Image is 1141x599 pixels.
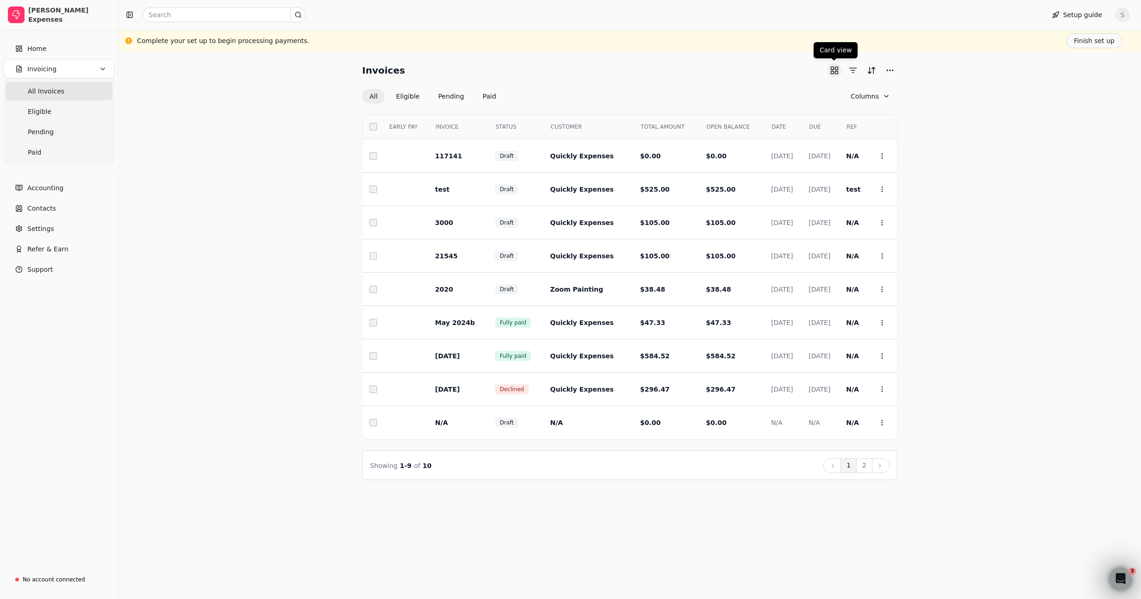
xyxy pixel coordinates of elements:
span: [DATE] [809,352,830,360]
span: N/A [809,419,820,426]
span: N/A [846,386,859,393]
span: Invoicing [27,64,56,74]
span: $38.48 [706,286,731,293]
span: $525.00 [640,186,670,193]
input: Search [143,7,306,22]
span: [DATE] [809,319,830,326]
span: Settings [27,224,54,234]
span: Support [27,265,53,275]
span: Contacts [27,204,56,213]
span: N/A [550,419,563,426]
button: 2 [856,458,872,473]
span: $0.00 [706,152,727,160]
span: [DATE] [809,286,830,293]
span: Home [27,44,46,54]
span: $525.00 [706,186,736,193]
span: EARLY PAY [389,123,418,131]
span: $38.48 [640,286,665,293]
span: N/A [846,352,859,360]
span: Accounting [27,183,63,193]
span: [DATE] [771,219,793,226]
span: Fully paid [500,352,526,360]
span: [DATE] [771,252,793,260]
span: 3000 [435,219,453,226]
span: Draft [500,252,514,260]
span: [DATE] [435,386,460,393]
span: [DATE] [771,319,793,326]
span: [DATE] [809,186,830,193]
span: [DATE] [771,152,793,160]
span: [DATE] [771,186,793,193]
span: Quickly Expenses [550,352,614,360]
button: More [883,63,897,78]
button: Paid [475,89,503,104]
span: Eligible [28,107,51,117]
span: $296.47 [640,386,670,393]
span: [DATE] [809,252,830,260]
span: [DATE] [809,219,830,226]
span: OPEN BALANCE [707,123,750,131]
button: 1 [840,458,857,473]
button: Sort [864,63,879,78]
span: May 2024b [435,319,475,326]
span: Paid [28,148,41,157]
button: S [1115,7,1130,22]
span: N/A [846,219,859,226]
span: Quickly Expenses [550,319,614,326]
span: All Invoices [28,87,64,96]
button: Support [4,260,114,279]
span: Quickly Expenses [550,152,614,160]
span: N/A [846,319,859,326]
a: Paid [6,143,113,162]
span: $105.00 [640,219,670,226]
span: Draft [500,218,514,227]
div: Card view [814,42,858,58]
span: $584.52 [640,352,670,360]
button: Pending [431,89,471,104]
span: DUE [809,123,821,131]
span: [DATE] [771,352,793,360]
span: 1 - 9 [400,462,412,469]
div: Complete your set up to begin processing payments. [137,36,309,46]
span: N/A [846,286,859,293]
span: $0.00 [706,419,727,426]
a: Home [4,39,114,58]
button: Setup guide [1045,7,1110,22]
iframe: Intercom live chat [1110,568,1132,590]
button: Column visibility settings [843,89,897,104]
a: Settings [4,219,114,238]
span: N/A [846,152,859,160]
span: [DATE] [435,352,460,360]
span: Zoom Painting [550,286,603,293]
span: [DATE] [809,386,830,393]
span: Fully paid [500,318,526,327]
span: Refer & Earn [27,244,69,254]
span: Quickly Expenses [550,386,614,393]
span: 117141 [435,152,462,160]
span: $0.00 [640,419,660,426]
span: DATE [771,123,786,131]
span: [DATE] [771,286,793,293]
a: No account connected [4,571,114,588]
span: $0.00 [640,152,660,160]
span: Draft [500,285,514,293]
span: 2020 [435,286,453,293]
span: N/A [771,419,783,426]
span: test [846,186,860,193]
span: CUSTOMER [551,123,582,131]
span: [DATE] [771,386,793,393]
button: Invoicing [4,60,114,78]
a: Pending [6,123,113,141]
span: 21545 [435,252,458,260]
button: Eligible [389,89,427,104]
span: Quickly Expenses [550,252,614,260]
div: No account connected [23,575,85,584]
a: Accounting [4,179,114,197]
span: TOTAL AMOUNT [640,123,684,131]
span: Draft [500,418,514,427]
a: Eligible [6,102,113,121]
span: test [435,186,450,193]
button: Finish set up [1066,33,1122,48]
span: of [414,462,420,469]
